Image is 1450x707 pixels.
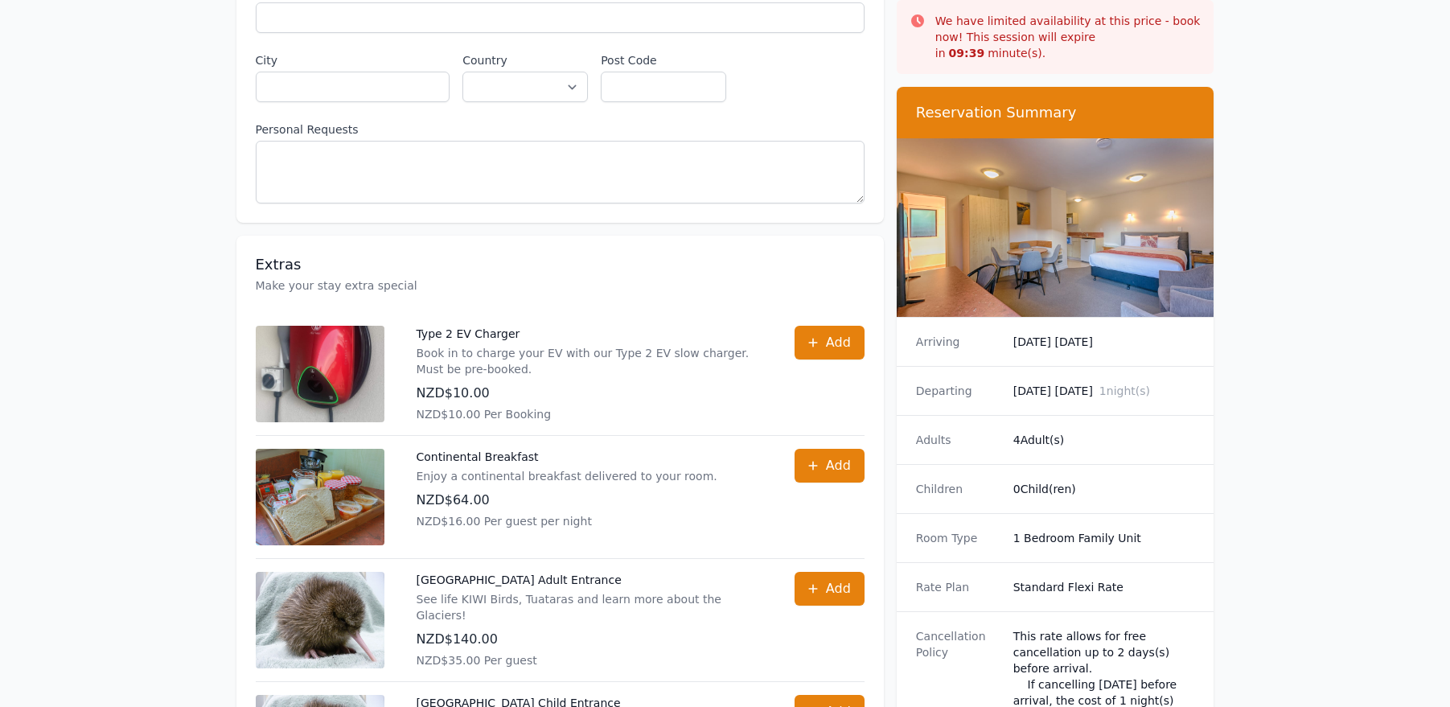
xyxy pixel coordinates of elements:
dt: Rate Plan [916,579,1000,595]
button: Add [795,572,865,606]
dd: Standard Flexi Rate [1013,579,1195,595]
label: City [256,52,450,68]
span: 1 night(s) [1099,384,1150,397]
p: NZD$35.00 Per guest [417,652,762,668]
img: 1 Bedroom Family Unit [897,138,1214,317]
p: NZD$64.00 [417,491,717,510]
dd: 0 Child(ren) [1013,481,1195,497]
dd: 4 Adult(s) [1013,432,1195,448]
p: Enjoy a continental breakfast delivered to your room. [417,468,717,484]
p: Type 2 EV Charger [417,326,762,342]
p: Make your stay extra special [256,277,865,294]
p: NZD$140.00 [417,630,762,649]
label: Personal Requests [256,121,865,138]
img: Type 2 EV Charger [256,326,384,422]
button: Add [795,326,865,360]
dd: [DATE] [DATE] [1013,383,1195,399]
p: [GEOGRAPHIC_DATA] Adult Entrance [417,572,762,588]
dt: Children [916,481,1000,497]
p: Continental Breakfast [417,449,717,465]
p: We have limited availability at this price - book now! This session will expire in minute(s). [935,13,1201,61]
strong: 09 : 39 [949,47,985,60]
dt: Room Type [916,530,1000,546]
label: Country [462,52,588,68]
p: NZD$16.00 Per guest per night [417,513,717,529]
dd: 1 Bedroom Family Unit [1013,530,1195,546]
p: See life KIWI Birds, Tuataras and learn more about the Glaciers! [417,591,762,623]
p: NZD$10.00 Per Booking [417,406,762,422]
dt: Departing [916,383,1000,399]
span: Add [826,579,851,598]
button: Add [795,449,865,483]
label: Post Code [601,52,726,68]
span: Add [826,456,851,475]
dd: [DATE] [DATE] [1013,334,1195,350]
p: Book in to charge your EV with our Type 2 EV slow charger. Must be pre-booked. [417,345,762,377]
p: NZD$10.00 [417,384,762,403]
img: West Coast Wildlife Centre Adult Entrance [256,572,384,668]
dt: Arriving [916,334,1000,350]
h3: Reservation Summary [916,103,1195,122]
img: Continental Breakfast [256,449,384,545]
span: Add [826,333,851,352]
h3: Extras [256,255,865,274]
dt: Adults [916,432,1000,448]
